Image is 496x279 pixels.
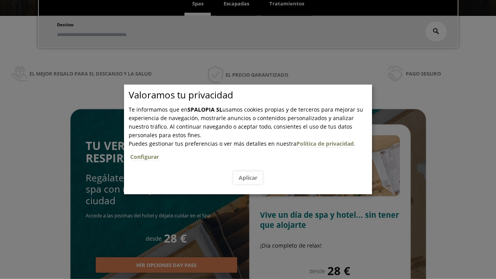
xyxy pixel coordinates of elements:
span: Te informamos que en usamos cookies propias y de terceros para mejorar su experiencia de navegaci... [129,106,363,139]
a: Configurar [130,153,159,161]
button: Aplicar [233,171,263,184]
p: Valoramos tu privacidad [129,91,372,99]
b: SPALOPIA SL [188,106,222,113]
a: Política de privacidad [296,140,354,148]
span: Puedes gestionar tus preferencias o ver más detalles en nuestra [129,140,296,147]
span: . [129,140,372,166]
